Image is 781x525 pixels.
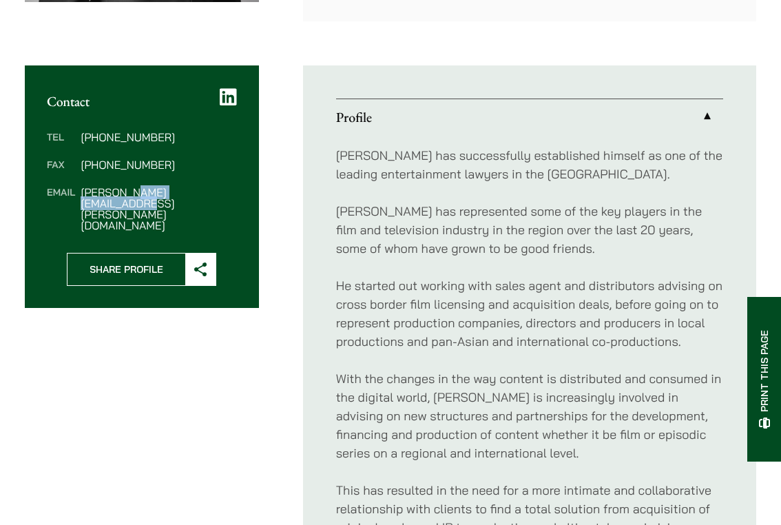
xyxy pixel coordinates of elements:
dd: [PHONE_NUMBER] [81,159,236,170]
p: With the changes in the way content is distributed and consumed in the digital world, [PERSON_NAM... [336,369,723,462]
p: [PERSON_NAME] has successfully established himself as one of the leading entertainment lawyers in... [336,146,723,183]
span: Share Profile [67,254,185,285]
a: Profile [336,99,723,135]
p: He started out working with sales agent and distributors advising on cross border film licensing ... [336,276,723,351]
h2: Contact [47,93,237,110]
dt: Tel [47,132,75,159]
dd: [PERSON_NAME][EMAIL_ADDRESS][PERSON_NAME][DOMAIN_NAME] [81,187,236,231]
button: Share Profile [67,253,216,286]
a: LinkedIn [220,87,237,107]
dt: Email [47,187,75,231]
dd: [PHONE_NUMBER] [81,132,236,143]
dt: Fax [47,159,75,187]
p: [PERSON_NAME] has represented some of the key players in the film and television industry in the ... [336,202,723,258]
